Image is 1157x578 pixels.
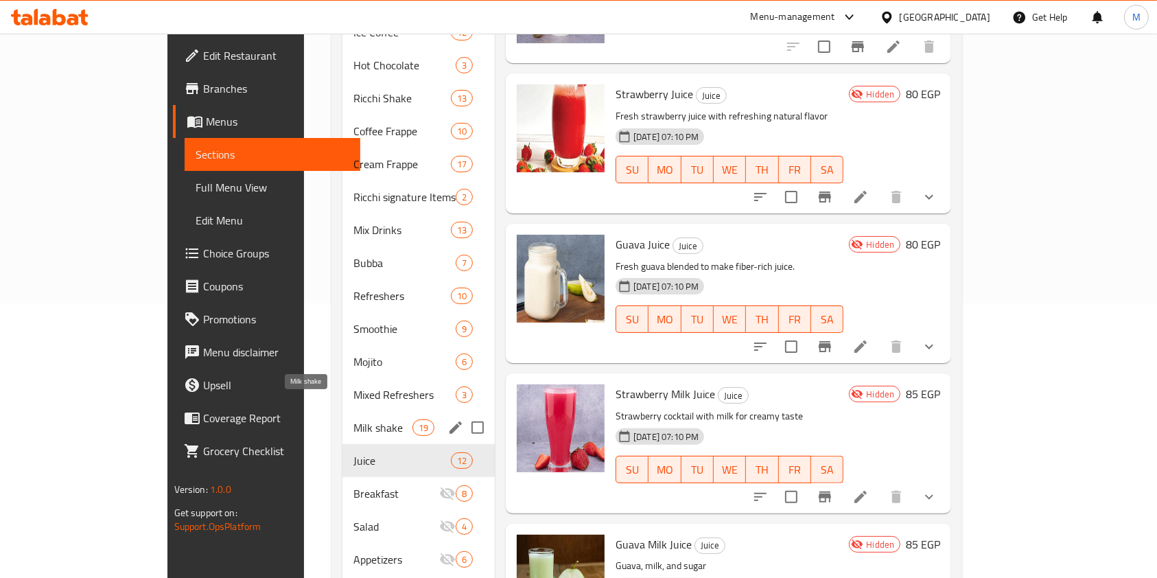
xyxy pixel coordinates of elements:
[900,10,990,25] div: [GEOGRAPHIC_DATA]
[342,543,495,576] div: Appetizers6
[714,456,746,483] button: WE
[203,80,350,97] span: Branches
[342,312,495,345] div: Smoothie9
[808,481,841,513] button: Branch-specific-item
[817,460,838,480] span: SA
[456,518,473,535] div: items
[452,290,472,303] span: 10
[714,156,746,183] button: WE
[695,537,725,553] span: Juice
[718,388,748,404] span: Juice
[811,305,843,333] button: SA
[861,388,900,401] span: Hidden
[206,113,350,130] span: Menus
[906,535,940,554] h6: 85 EGP
[673,238,703,254] span: Juice
[616,258,843,275] p: Fresh guava blended to make fiber-rich juice.
[412,419,434,436] div: items
[353,189,456,205] div: Ricchi signature Items
[342,477,495,510] div: Breakfast8
[906,384,940,404] h6: 85 EGP
[456,386,473,403] div: items
[784,160,806,180] span: FR
[353,57,456,73] div: Hot Chocolate
[353,321,456,337] span: Smoothie
[173,303,361,336] a: Promotions
[456,57,473,73] div: items
[861,238,900,251] span: Hidden
[456,255,473,271] div: items
[811,156,843,183] button: SA
[353,518,439,535] span: Salad
[622,460,643,480] span: SU
[616,305,648,333] button: SU
[342,115,495,148] div: Coffee Frappe10
[439,485,456,502] svg: Inactive section
[451,123,473,139] div: items
[817,160,838,180] span: SA
[456,354,473,370] div: items
[906,235,940,254] h6: 80 EGP
[616,456,648,483] button: SU
[616,108,843,125] p: Fresh strawberry juice with refreshing natural flavor
[353,419,412,436] span: Milk shake
[628,130,704,143] span: [DATE] 07:10 PM
[517,384,605,472] img: Strawberry Milk Juice
[342,213,495,246] div: Mix Drinks13
[817,310,838,330] span: SA
[353,452,450,469] span: Juice
[654,460,675,480] span: MO
[921,338,937,355] svg: Show Choices
[861,88,900,101] span: Hidden
[681,456,714,483] button: TU
[687,160,708,180] span: TU
[456,189,473,205] div: items
[921,189,937,205] svg: Show Choices
[810,32,839,61] span: Select to update
[852,489,869,505] a: Edit menu item
[616,84,693,104] span: Strawberry Juice
[744,330,777,363] button: sort-choices
[203,278,350,294] span: Coupons
[777,483,806,511] span: Select to update
[777,332,806,361] span: Select to update
[342,82,495,115] div: Ricchi Shake13
[746,305,778,333] button: TH
[185,171,361,204] a: Full Menu View
[342,279,495,312] div: Refreshers10
[616,156,648,183] button: SU
[456,520,472,533] span: 4
[744,181,777,213] button: sort-choices
[456,551,473,568] div: items
[622,160,643,180] span: SU
[456,485,473,502] div: items
[694,537,725,554] div: Juice
[880,181,913,213] button: delete
[342,378,495,411] div: Mixed Refreshers3
[451,222,473,238] div: items
[353,255,456,271] span: Bubba
[841,30,874,63] button: Branch-specific-item
[744,481,777,513] button: sort-choices
[413,421,434,435] span: 19
[681,305,714,333] button: TU
[779,305,811,333] button: FR
[196,146,350,163] span: Sections
[203,443,350,459] span: Grocery Checklist
[203,377,350,393] span: Upsell
[697,88,726,104] span: Juice
[353,156,450,172] span: Cream Frappe
[751,9,835,25] div: Menu-management
[174,481,208,498] span: Version:
[456,356,472,369] span: 6
[913,181,946,213] button: show more
[173,105,361,138] a: Menus
[203,344,350,360] span: Menu disclaimer
[719,310,740,330] span: WE
[648,305,681,333] button: MO
[353,354,456,370] div: Mojito
[456,191,472,204] span: 2
[185,204,361,237] a: Edit Menu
